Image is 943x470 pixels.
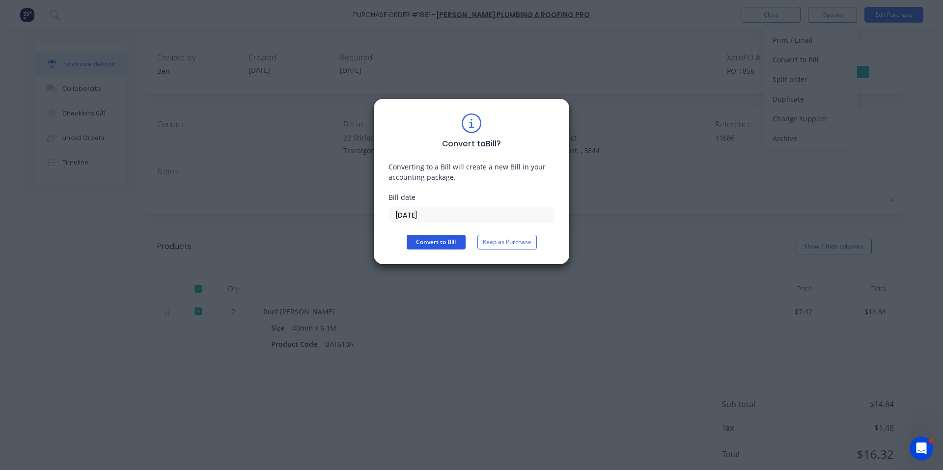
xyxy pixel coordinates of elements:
[388,162,555,182] div: Converting to a Bill will create a new Bill in your accounting package.
[910,437,933,460] iframe: Intercom live chat
[388,192,555,202] div: Bill date
[477,235,537,249] button: Keep as Purchase
[407,235,466,249] button: Convert to Bill
[442,138,501,150] div: Convert to Bill ?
